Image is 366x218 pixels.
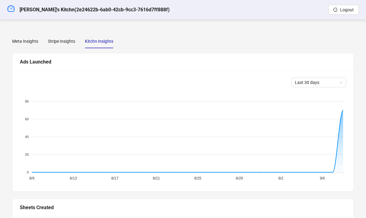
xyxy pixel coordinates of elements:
[194,176,201,180] tspan: 8/25
[20,204,346,211] div: Sheets Created
[111,176,118,180] tspan: 8/17
[25,135,29,139] tspan: 40
[20,58,346,66] div: Ads Launched
[70,176,77,180] tspan: 8/13
[12,38,38,45] div: Meta Insights
[340,7,354,12] span: Logout
[25,117,29,121] tspan: 60
[236,176,243,180] tspan: 8/29
[333,8,338,12] span: logout
[295,78,342,87] span: Last 30 days
[7,5,15,12] span: dashboard
[85,38,113,45] div: Kitchn Insights
[48,38,75,45] div: Stripe Insights
[320,176,325,180] tspan: 9/6
[278,176,284,180] tspan: 9/2
[29,176,34,180] tspan: 8/9
[328,5,359,15] button: Logout
[20,6,170,13] h5: [PERSON_NAME]'s Kitchn ( 2e24622b-6ab0-42cb-9cc3-7616d7ff888f )
[153,176,160,180] tspan: 8/21
[25,153,29,156] tspan: 20
[25,100,29,103] tspan: 80
[27,170,29,174] tspan: 0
